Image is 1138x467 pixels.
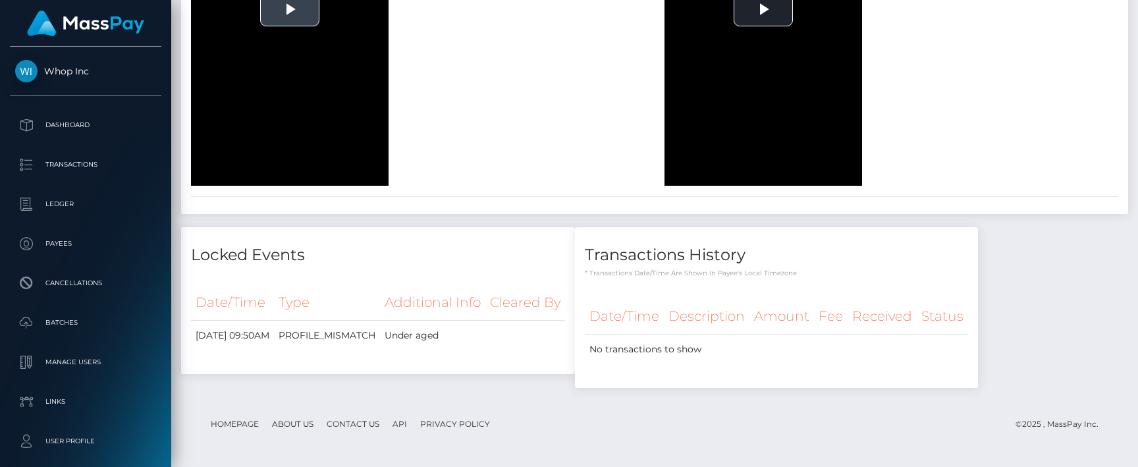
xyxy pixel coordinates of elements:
th: Date/Time [191,285,274,321]
img: Whop Inc [15,60,38,82]
a: Transactions [10,148,161,181]
th: Received [848,298,917,335]
a: About Us [267,414,319,434]
a: Ledger [10,188,161,221]
th: Description [664,298,749,335]
td: Under aged [380,320,485,350]
p: Transactions [15,155,156,175]
td: No transactions to show [585,334,968,364]
p: * Transactions date/time are shown in payee's local timezone [585,268,968,278]
th: Type [274,285,380,321]
h4: Locked Events [191,244,565,267]
a: Homepage [205,414,264,434]
th: Cleared By [485,285,565,321]
a: Batches [10,306,161,339]
td: PROFILE_MISMATCH [274,320,380,350]
td: [DATE] 09:50AM [191,320,274,350]
a: Dashboard [10,109,161,142]
a: Payees [10,227,161,260]
p: Manage Users [15,352,156,372]
p: Batches [15,313,156,333]
p: Dashboard [15,115,156,135]
p: Ledger [15,194,156,214]
a: User Profile [10,425,161,458]
th: Amount [749,298,814,335]
a: Cancellations [10,267,161,300]
a: Contact Us [321,414,385,434]
img: MassPay Logo [27,11,144,36]
p: Payees [15,234,156,254]
a: Links [10,385,161,418]
a: API [387,414,412,434]
a: Manage Users [10,346,161,379]
a: Privacy Policy [415,414,495,434]
th: Additional Info [380,285,485,321]
p: Cancellations [15,273,156,293]
th: Fee [814,298,848,335]
th: Date/Time [585,298,664,335]
div: © 2025 , MassPay Inc. [1016,417,1108,431]
p: Links [15,392,156,412]
th: Status [917,298,968,335]
p: User Profile [15,431,156,451]
h4: Transactions History [585,244,968,267]
span: Whop Inc [10,65,161,77]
